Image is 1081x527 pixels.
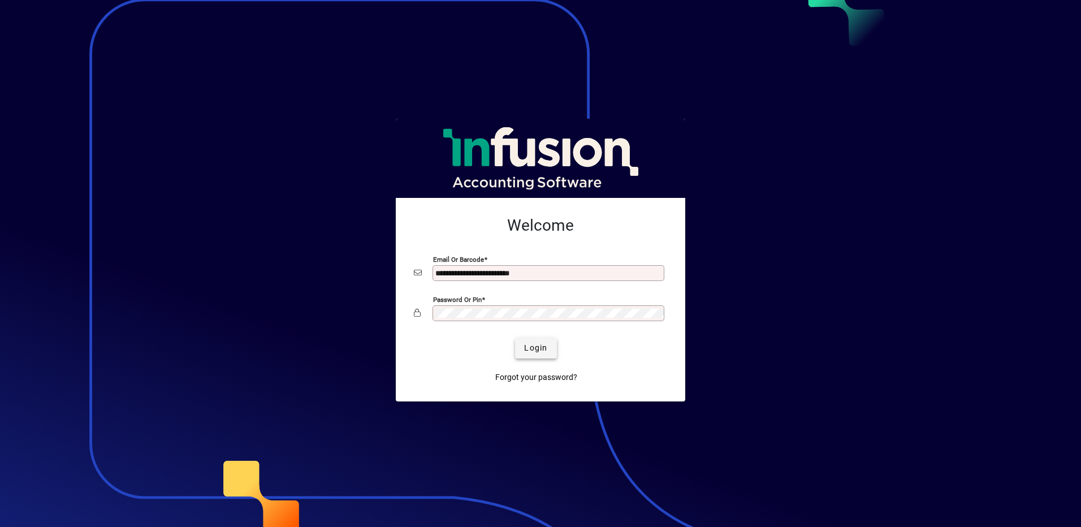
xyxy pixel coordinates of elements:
[515,338,556,358] button: Login
[433,255,484,263] mat-label: Email or Barcode
[524,342,547,354] span: Login
[491,368,582,388] a: Forgot your password?
[414,216,667,235] h2: Welcome
[433,295,482,303] mat-label: Password or Pin
[495,372,577,383] span: Forgot your password?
